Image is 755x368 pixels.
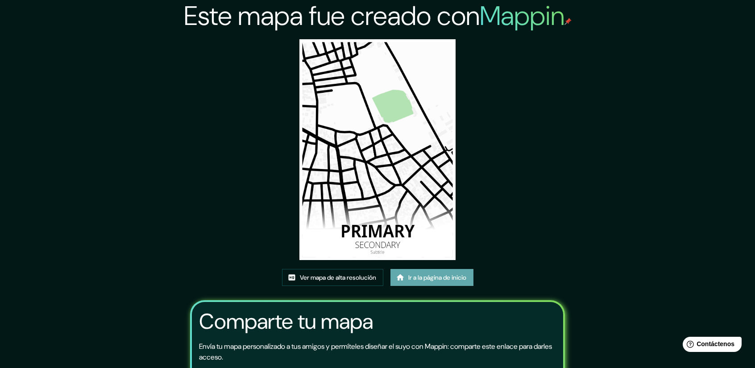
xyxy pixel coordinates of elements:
a: Ir a la página de inicio [390,269,473,286]
font: Envía tu mapa personalizado a tus amigos y permíteles diseñar el suyo con Mappin: comparte este e... [199,342,552,362]
img: created-map [299,39,456,260]
font: Ir a la página de inicio [408,273,466,281]
font: Ver mapa de alta resolución [300,273,376,281]
img: pin de mapeo [564,18,572,25]
a: Ver mapa de alta resolución [282,269,383,286]
iframe: Lanzador de widgets de ayuda [676,333,745,358]
font: Comparte tu mapa [199,307,373,335]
